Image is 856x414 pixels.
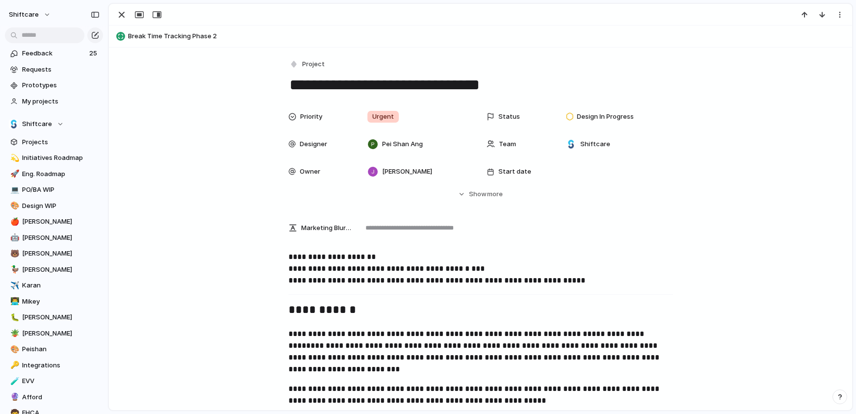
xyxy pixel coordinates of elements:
a: Feedback25 [5,46,103,61]
a: 💫Initiatives Roadmap [5,151,103,165]
div: 🪴 [10,328,17,339]
div: 🔮Afford [5,390,103,405]
span: My projects [22,97,100,106]
button: 💻 [9,185,19,195]
span: Requests [22,65,100,75]
button: Showmore [288,185,673,203]
button: 🐛 [9,312,19,322]
div: 🎨Peishan [5,342,103,357]
a: 🤖[PERSON_NAME] [5,231,103,245]
button: 🎨 [9,344,19,354]
span: Show [469,189,487,199]
button: 🍎 [9,217,19,227]
button: 🤖 [9,233,19,243]
span: [PERSON_NAME] [22,249,100,259]
button: 💫 [9,153,19,163]
a: Projects [5,135,103,150]
span: Peishan [22,344,100,354]
span: Marketing Blurb (15-20 Words) [301,223,351,233]
div: 🎨 [10,344,17,355]
span: [PERSON_NAME] [22,265,100,275]
span: shiftcare [9,10,39,20]
span: [PERSON_NAME] [22,217,100,227]
span: Afford [22,392,100,402]
div: 🍎 [10,216,17,228]
button: 🔮 [9,392,19,402]
span: Feedback [22,49,86,58]
a: My projects [5,94,103,109]
div: 🦆 [10,264,17,275]
button: 🦆 [9,265,19,275]
button: 🚀 [9,169,19,179]
span: Priority [300,112,322,122]
a: 👨‍💻Mikey [5,294,103,309]
button: 🧪 [9,376,19,386]
span: Initiatives Roadmap [22,153,100,163]
a: ✈️Karan [5,278,103,293]
span: Urgent [372,112,394,122]
span: Owner [300,167,320,177]
div: 🐻 [10,248,17,259]
a: 🪴[PERSON_NAME] [5,326,103,341]
a: 🚀Eng. Roadmap [5,167,103,181]
a: 🔑Integrations [5,358,103,373]
span: 25 [89,49,99,58]
a: 🍎[PERSON_NAME] [5,214,103,229]
div: 🐛 [10,312,17,323]
div: 👨‍💻 [10,296,17,307]
span: Projects [22,137,100,147]
div: 🎨 [10,200,17,211]
span: Pei Shan Ang [382,139,423,149]
span: Eng. Roadmap [22,169,100,179]
span: Integrations [22,361,100,370]
span: Project [302,59,325,69]
button: 🪴 [9,329,19,338]
a: 🐛[PERSON_NAME] [5,310,103,325]
span: Shiftcare [22,119,52,129]
span: [PERSON_NAME] [382,167,432,177]
span: Mikey [22,297,100,307]
span: Design In Progress [577,112,634,122]
div: 🦆[PERSON_NAME] [5,262,103,277]
div: 🧪 [10,376,17,387]
span: [PERSON_NAME] [22,312,100,322]
button: 🎨 [9,201,19,211]
div: 🔮 [10,391,17,403]
a: 💻PO/BA WIP [5,182,103,197]
span: more [487,189,503,199]
span: Prototypes [22,80,100,90]
a: 🎨Design WIP [5,199,103,213]
span: [PERSON_NAME] [22,329,100,338]
span: Break Time Tracking Phase 2 [128,31,848,41]
div: 🐻[PERSON_NAME] [5,246,103,261]
span: Designer [300,139,327,149]
a: Requests [5,62,103,77]
button: Project [287,57,328,72]
button: shiftcare [4,7,56,23]
span: Status [498,112,520,122]
span: [PERSON_NAME] [22,233,100,243]
span: PO/BA WIP [22,185,100,195]
button: 🐻 [9,249,19,259]
a: Prototypes [5,78,103,93]
button: ✈️ [9,281,19,290]
span: Shiftcare [580,139,610,149]
button: Shiftcare [5,117,103,131]
span: Karan [22,281,100,290]
button: 👨‍💻 [9,297,19,307]
button: Break Time Tracking Phase 2 [113,28,848,44]
span: Design WIP [22,201,100,211]
div: 💫 [10,153,17,164]
a: 🧪EVV [5,374,103,388]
